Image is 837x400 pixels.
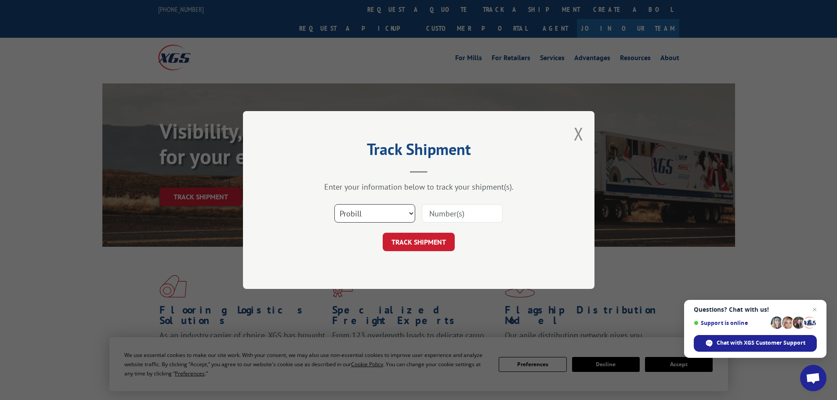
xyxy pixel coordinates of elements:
[287,182,551,192] div: Enter your information below to track your shipment(s).
[287,143,551,160] h2: Track Shipment
[574,122,583,145] button: Close modal
[422,204,503,223] input: Number(s)
[694,320,768,326] span: Support is online
[800,365,826,391] a: Open chat
[717,339,805,347] span: Chat with XGS Customer Support
[694,335,817,352] span: Chat with XGS Customer Support
[694,306,817,313] span: Questions? Chat with us!
[383,233,455,251] button: TRACK SHIPMENT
